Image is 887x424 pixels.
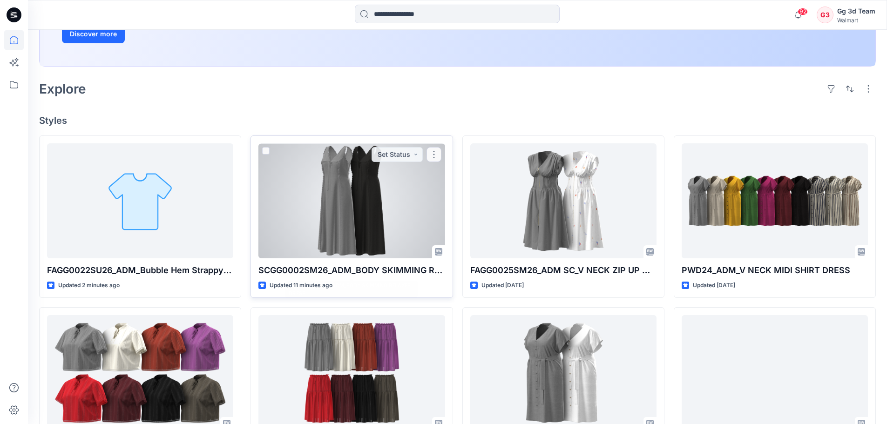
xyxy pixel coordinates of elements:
a: Discover more [62,25,271,43]
p: FAGG0025SM26_ADM SC_V NECK ZIP UP MIDI DRESS [470,264,657,277]
p: Updated 11 minutes ago [270,281,332,290]
p: FAGG0022SU26_ADM_Bubble Hem Strappy Mini Dress [47,264,233,277]
p: PWD24_ADM_V NECK MIDI SHIRT DRESS [682,264,868,277]
p: SCGG0002SM26_ADM_BODY SKIMMING RELAXES DRESS [258,264,445,277]
span: 92 [798,8,808,15]
p: Updated [DATE] [693,281,735,290]
a: FAGG0022SU26_ADM_Bubble Hem Strappy Mini Dress [47,143,233,258]
div: Walmart [837,17,875,24]
h4: Styles [39,115,876,126]
h2: Explore [39,81,86,96]
a: SCGG0002SM26_ADM_BODY SKIMMING RELAXES DRESS [258,143,445,258]
a: FAGG0025SM26_ADM SC_V NECK ZIP UP MIDI DRESS [470,143,657,258]
a: PWD24_ADM_V NECK MIDI SHIRT DRESS [682,143,868,258]
div: G3 [817,7,833,23]
p: Updated [DATE] [481,281,524,290]
div: Gg 3d Team [837,6,875,17]
button: Discover more [62,25,125,43]
p: Updated 2 minutes ago [58,281,120,290]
